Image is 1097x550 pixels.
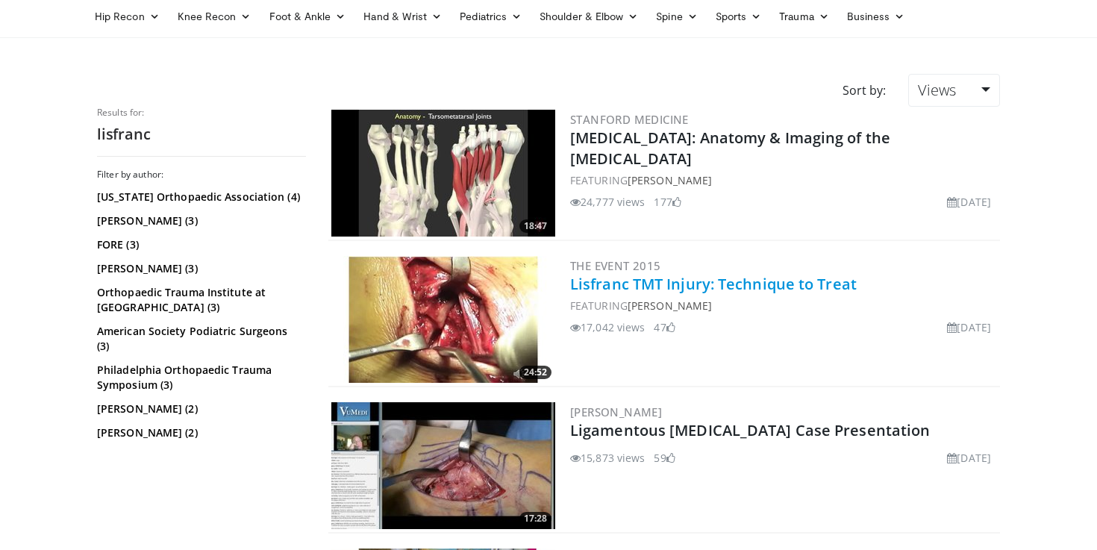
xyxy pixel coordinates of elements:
img: cf38df8d-9b01-422e-ad42-3a0389097cd5.300x170_q85_crop-smart_upscale.jpg [331,110,555,237]
a: Trauma [770,1,838,31]
a: Business [838,1,914,31]
li: 59 [654,450,675,466]
li: 24,777 views [570,194,645,210]
a: FORE (3) [97,237,302,252]
h3: Filter by author: [97,169,306,181]
a: [MEDICAL_DATA]: Anatomy & Imaging of the [MEDICAL_DATA] [570,128,890,169]
a: [PERSON_NAME] [628,299,712,313]
a: [PERSON_NAME] [570,404,662,419]
a: Hand & Wrist [354,1,451,31]
a: Lisfranc TMT Injury: Technique to Treat [570,274,857,294]
a: [PERSON_NAME] (3) [97,213,302,228]
li: [DATE] [947,319,991,335]
a: American Society Podiatric Surgeons (3) [97,324,302,354]
li: 17,042 views [570,319,645,335]
div: FEATURING [570,172,997,188]
img: 184956fa-8010-450c-ab61-b39d3b62f7e2.300x170_q85_crop-smart_upscale.jpg [331,256,555,383]
h2: lisfranc [97,125,306,144]
a: Hip Recon [86,1,169,31]
a: Stanford Medicine [570,112,689,127]
a: [PERSON_NAME] (2) [97,401,302,416]
span: Views [918,80,956,100]
a: [US_STATE] Orthopaedic Association (4) [97,190,302,204]
div: Sort by: [831,74,897,107]
a: [PERSON_NAME] [628,173,712,187]
span: 17:28 [519,512,551,525]
a: [PERSON_NAME] (2) [97,425,302,440]
a: Pediatrics [451,1,531,31]
a: 17:28 [331,402,555,529]
img: xX2wXF35FJtYfXNX4xMDoxOjByO_JhYE.300x170_q85_crop-smart_upscale.jpg [331,402,555,529]
span: 24:52 [519,366,551,379]
a: Sports [707,1,771,31]
a: Foot & Ankle [260,1,355,31]
a: [PERSON_NAME] (3) [97,261,302,276]
li: [DATE] [947,450,991,466]
a: Orthopaedic Trauma Institute at [GEOGRAPHIC_DATA] (3) [97,285,302,315]
span: 18:47 [519,219,551,233]
a: Ligamentous [MEDICAL_DATA] Case Presentation [570,420,930,440]
a: Spine [647,1,706,31]
li: 177 [654,194,681,210]
a: Knee Recon [169,1,260,31]
p: Results for: [97,107,306,119]
li: 15,873 views [570,450,645,466]
a: Views [908,74,1000,107]
a: 24:52 [331,256,555,383]
a: Philadelphia Orthopaedic Trauma Symposium (3) [97,363,302,393]
li: 47 [654,319,675,335]
a: The Event 2015 [570,258,661,273]
a: 18:47 [331,110,555,237]
a: Shoulder & Elbow [531,1,647,31]
li: [DATE] [947,194,991,210]
div: FEATURING [570,298,997,313]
